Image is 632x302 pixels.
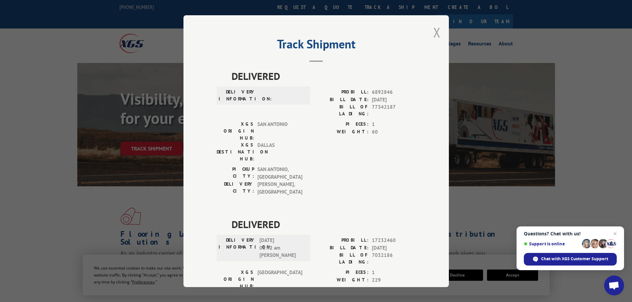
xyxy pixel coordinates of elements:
[372,96,416,103] span: [DATE]
[316,128,369,136] label: WEIGHT:
[232,69,416,84] span: DELIVERED
[372,252,416,266] span: 7032186
[257,121,302,142] span: SAN ANTONIO
[217,39,416,52] h2: Track Shipment
[232,217,416,232] span: DELIVERED
[524,231,617,236] span: Questions? Chat with us!
[372,276,416,284] span: 229
[316,244,369,252] label: BILL DATE:
[217,142,254,162] label: XGS DESTINATION HUB:
[604,275,624,295] div: Open chat
[372,237,416,244] span: 17232460
[433,24,441,41] button: Close modal
[257,142,302,162] span: DALLAS
[316,96,369,103] label: BILL DATE:
[259,237,304,259] span: [DATE] 08:42 am [PERSON_NAME]
[316,103,369,117] label: BILL OF LADING:
[217,121,254,142] label: XGS ORIGIN HUB:
[372,89,416,96] span: 6892846
[219,89,256,102] label: DELIVERY INFORMATION:
[316,269,369,276] label: PIECES:
[372,128,416,136] span: 60
[524,253,617,266] div: Chat with XGS Customer Support
[524,241,580,246] span: Support is online
[316,121,369,128] label: PIECES:
[611,230,619,238] span: Close chat
[372,269,416,276] span: 1
[257,166,302,181] span: SAN ANTONIO , [GEOGRAPHIC_DATA]
[541,256,608,262] span: Chat with XGS Customer Support
[372,244,416,252] span: [DATE]
[217,269,254,290] label: XGS ORIGIN HUB:
[217,166,254,181] label: PICKUP CITY:
[372,103,416,117] span: 77342187
[316,89,369,96] label: PROBILL:
[316,252,369,266] label: BILL OF LADING:
[217,181,254,196] label: DELIVERY CITY:
[316,276,369,284] label: WEIGHT:
[316,237,369,244] label: PROBILL:
[219,237,256,259] label: DELIVERY INFORMATION:
[372,121,416,128] span: 1
[257,269,302,290] span: [GEOGRAPHIC_DATA]
[257,181,302,196] span: [PERSON_NAME] , [GEOGRAPHIC_DATA]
